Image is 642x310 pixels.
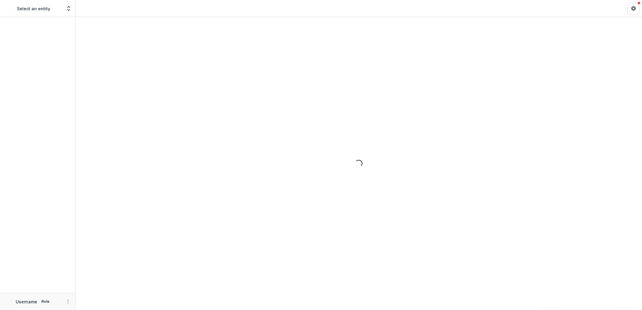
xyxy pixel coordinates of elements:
p: Username [16,299,37,305]
p: Role [40,299,51,304]
button: Open entity switcher [64,2,73,15]
button: More [64,298,72,305]
button: Get Help [627,2,640,15]
p: Select an entity [17,5,50,12]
